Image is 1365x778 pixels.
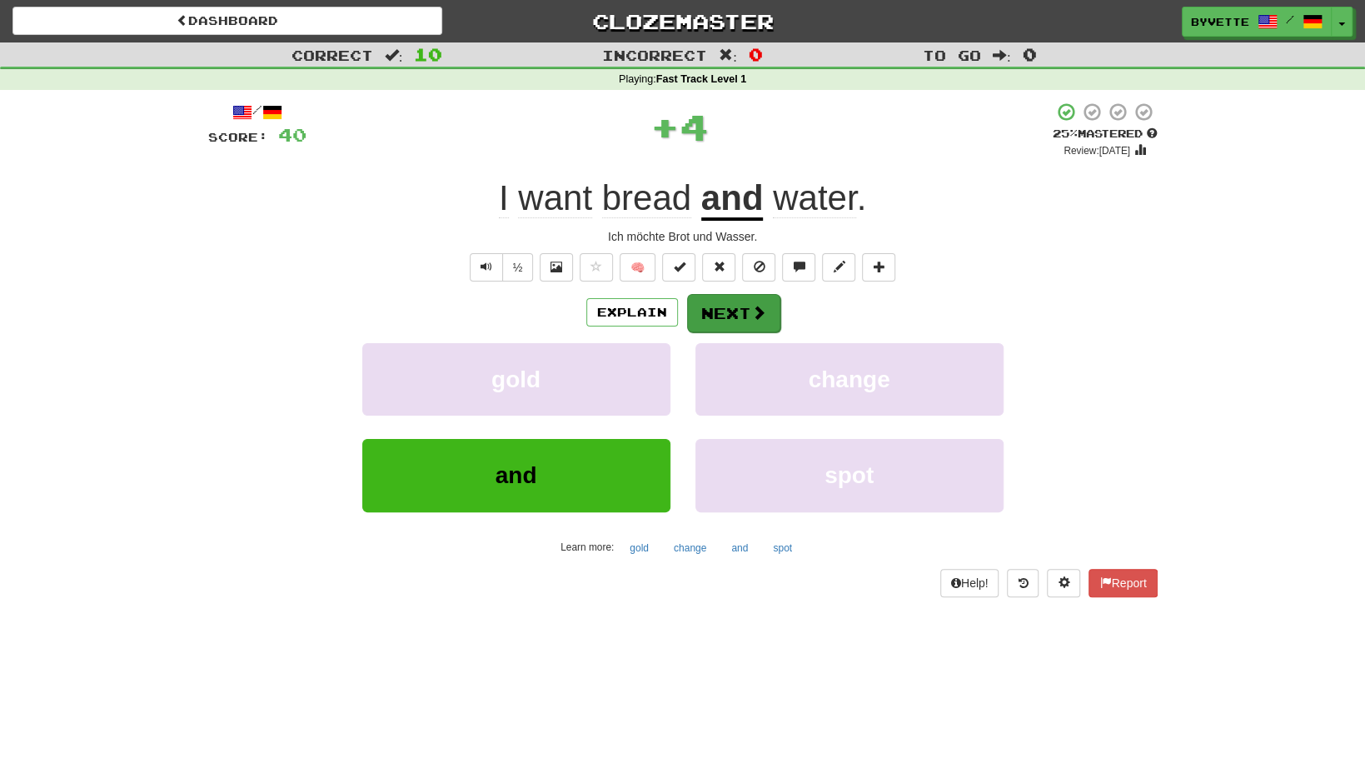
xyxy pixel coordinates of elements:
[1286,13,1294,25] span: /
[695,439,1004,511] button: spot
[208,130,268,144] span: Score:
[291,47,373,63] span: Correct
[1053,127,1158,142] div: Mastered
[680,106,709,147] span: 4
[1182,7,1332,37] a: Byvette /
[620,253,655,282] button: 🧠
[208,102,306,122] div: /
[764,536,801,561] button: spot
[719,48,737,62] span: :
[278,124,306,145] span: 40
[923,47,981,63] span: To go
[602,47,707,63] span: Incorrect
[12,7,442,35] a: Dashboard
[502,253,534,282] button: ½
[1022,44,1036,64] span: 0
[808,367,889,392] span: change
[782,253,815,282] button: Discuss sentence (alt+u)
[540,253,573,282] button: Show image (alt+x)
[518,178,592,218] span: want
[467,7,897,36] a: Clozemaster
[362,439,670,511] button: and
[466,253,534,282] div: Text-to-speech controls
[208,228,1158,245] div: Ich möchte Brot und Wasser.
[602,178,691,218] span: bread
[662,253,695,282] button: Set this sentence to 100% Mastered (alt+m)
[722,536,757,561] button: and
[822,253,855,282] button: Edit sentence (alt+d)
[665,536,715,561] button: change
[742,253,775,282] button: Ignore sentence (alt+i)
[773,178,856,218] span: water
[656,73,747,85] strong: Fast Track Level 1
[862,253,895,282] button: Add to collection (alt+a)
[993,48,1011,62] span: :
[824,462,874,488] span: spot
[1191,14,1249,29] span: Byvette
[1089,569,1157,597] button: Report
[580,253,613,282] button: Favorite sentence (alt+f)
[499,178,509,218] span: I
[362,343,670,416] button: gold
[414,44,442,64] span: 10
[470,253,503,282] button: Play sentence audio (ctl+space)
[496,462,537,488] span: and
[940,569,999,597] button: Help!
[695,343,1004,416] button: change
[1064,145,1130,157] small: Review: [DATE]
[586,298,678,327] button: Explain
[620,536,658,561] button: gold
[687,294,780,332] button: Next
[702,253,735,282] button: Reset to 0% Mastered (alt+r)
[701,178,764,221] u: and
[491,367,541,392] span: gold
[1007,569,1039,597] button: Round history (alt+y)
[749,44,763,64] span: 0
[385,48,403,62] span: :
[650,102,680,152] span: +
[1053,127,1078,140] span: 25 %
[560,541,614,553] small: Learn more:
[763,178,866,218] span: .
